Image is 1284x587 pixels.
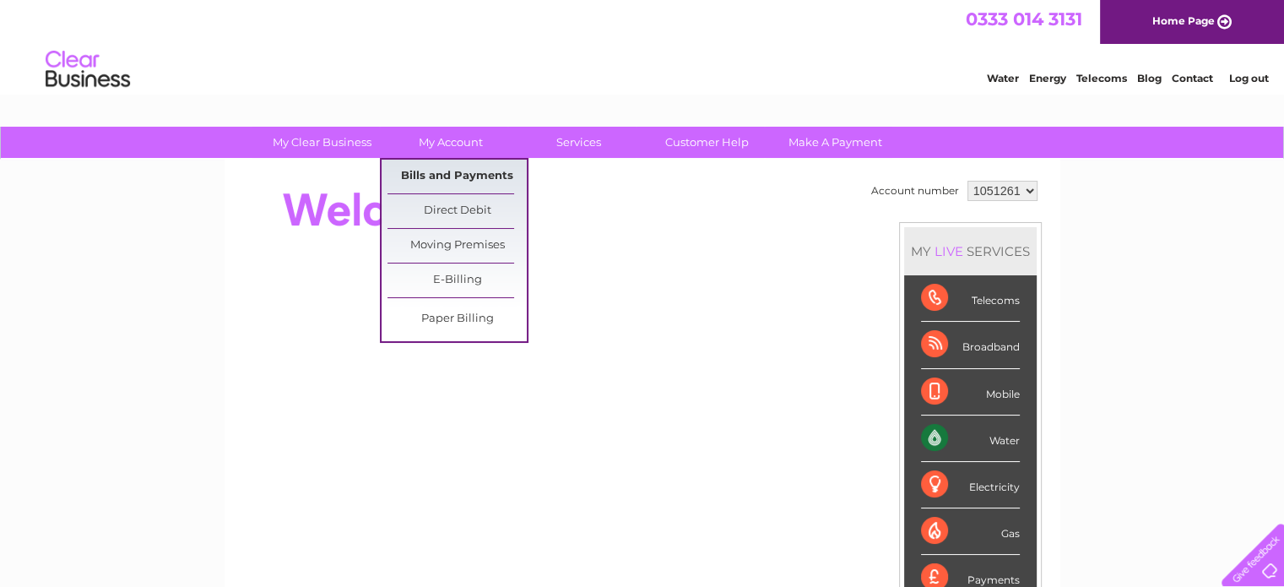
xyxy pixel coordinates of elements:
div: LIVE [931,243,967,259]
a: E-Billing [387,264,527,297]
a: Energy [1029,72,1066,84]
a: Services [509,127,648,158]
td: Account number [867,177,963,205]
div: Electricity [921,462,1020,508]
a: Telecoms [1076,72,1127,84]
a: Make A Payment [766,127,905,158]
a: Customer Help [637,127,777,158]
img: logo.png [45,44,131,95]
div: Telecoms [921,275,1020,322]
a: Blog [1137,72,1162,84]
a: Water [987,72,1019,84]
a: 0333 014 3131 [966,8,1082,30]
div: Clear Business is a trading name of Verastar Limited (registered in [GEOGRAPHIC_DATA] No. 3667643... [244,9,1042,82]
a: My Clear Business [252,127,392,158]
a: Log out [1228,72,1268,84]
a: Direct Debit [387,194,527,228]
div: Gas [921,508,1020,555]
a: My Account [381,127,520,158]
div: MY SERVICES [904,227,1037,275]
div: Water [921,416,1020,462]
div: Broadband [921,322,1020,368]
a: Moving Premises [387,229,527,263]
div: Mobile [921,369,1020,416]
a: Contact [1172,72,1213,84]
a: Bills and Payments [387,160,527,193]
a: Paper Billing [387,302,527,336]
